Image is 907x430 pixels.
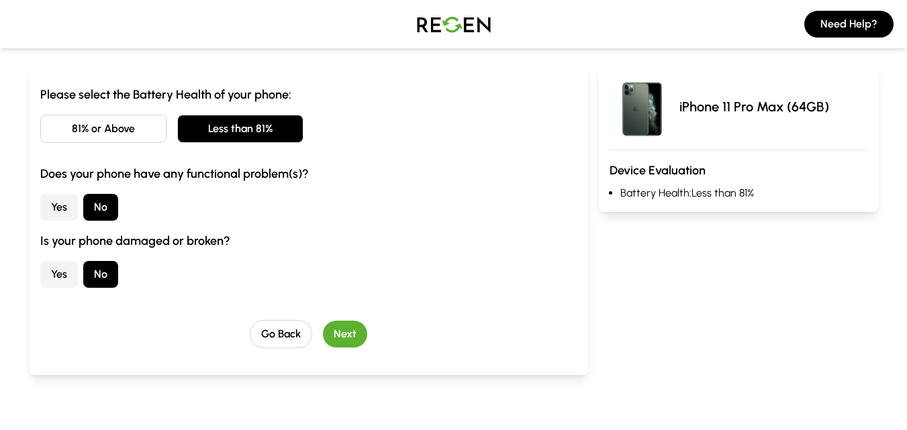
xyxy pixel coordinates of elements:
[177,115,303,143] button: Less than 81%
[250,320,312,348] button: Go Back
[407,5,501,43] img: Logo
[620,185,867,201] li: Battery Health: Less than 81%
[40,115,166,143] button: 81% or Above
[40,231,577,250] h3: Is your phone damaged or broken?
[83,194,118,221] button: No
[83,261,118,288] button: No
[610,74,674,139] img: iPhone 11 Pro Max
[804,11,894,38] button: Need Help?
[40,194,78,221] button: Yes
[610,161,867,180] h3: Device Evaluation
[323,321,367,347] button: Next
[679,97,829,116] p: iPhone 11 Pro Max (64GB)
[40,164,577,183] h3: Does your phone have any functional problem(s)?
[40,261,78,288] button: Yes
[40,85,577,104] h3: Please select the Battery Health of your phone:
